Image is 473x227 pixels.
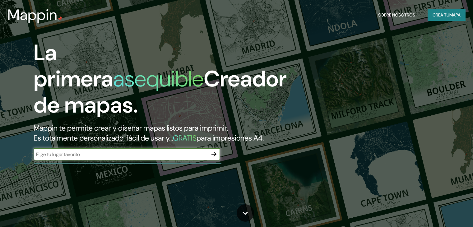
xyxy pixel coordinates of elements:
[58,16,63,21] img: pin de mapeo
[34,151,208,158] input: Elige tu lugar favorito
[7,5,58,25] font: Mappin
[449,12,461,18] font: mapa
[428,9,466,21] button: Crea tumapa
[376,9,418,21] button: Sobre nosotros
[34,38,113,93] font: La primera
[34,64,287,119] font: Creador de mapas.
[34,123,228,133] font: Mappin te permite crear y diseñar mapas listos para imprimir.
[197,133,264,143] font: para impresiones A4.
[34,133,173,143] font: Es totalmente personalizado, fácil de usar y...
[378,12,415,18] font: Sobre nosotros
[433,12,449,18] font: Crea tu
[173,133,197,143] font: GRATIS
[113,64,204,93] font: asequible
